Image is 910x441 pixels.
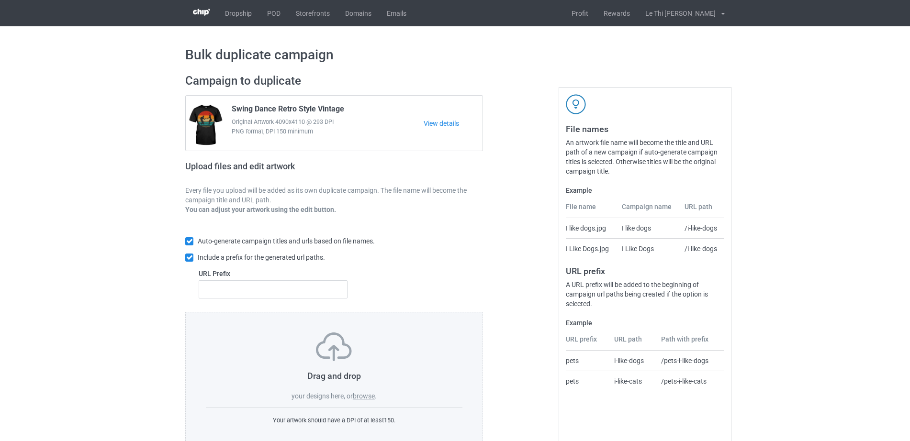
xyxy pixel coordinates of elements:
[353,392,375,400] label: browse
[566,138,724,176] div: An artwork file name will become the title and URL path of a new campaign if auto-generate campai...
[656,334,724,351] th: Path with prefix
[198,237,375,245] span: Auto-generate campaign titles and urls based on file names.
[566,202,616,218] th: File name
[566,218,616,238] td: I like dogs.jpg
[679,238,724,259] td: /i-like-dogs
[566,123,724,134] h3: File names
[609,351,656,371] td: i-like-dogs
[185,186,483,205] p: Every file you upload will be added as its own duplicate campaign. The file name will become the ...
[566,265,724,276] h3: URL prefix
[206,370,462,381] h3: Drag and drop
[199,269,348,278] label: URL Prefix
[609,371,656,391] td: i-like-cats
[273,417,395,424] span: Your artwork should have a DPI of at least 150 .
[185,206,336,213] b: You can adjust your artwork using the edit button.
[566,238,616,259] td: I Like Dogs.jpg
[638,1,716,25] div: Le Thi [PERSON_NAME]
[232,104,344,117] span: Swing Dance Retro Style Vintage
[316,332,352,361] img: svg+xml;base64,PD94bWwgdmVyc2lvbj0iMS4wIiBlbmNvZGluZz0iVVRGLTgiPz4KPHN2ZyB3aWR0aD0iNzVweCIgaGVpZ2...
[566,280,724,309] div: A URL prefix will be added to the beginning of campaign url paths being created if the option is ...
[656,371,724,391] td: /pets-i-like-cats
[656,351,724,371] td: /pets-i-like-dogs
[617,202,680,218] th: Campaign name
[617,238,680,259] td: I Like Dogs
[617,218,680,238] td: I like dogs
[198,254,325,261] span: Include a prefix for the generated url paths.
[609,334,656,351] th: URL path
[232,127,424,136] span: PNG format, DPI 150 minimum
[232,117,424,127] span: Original Artwork 4090x4110 @ 293 DPI
[566,318,724,328] label: Example
[566,186,724,195] label: Example
[185,46,725,64] h1: Bulk duplicate campaign
[566,351,609,371] td: pets
[193,9,210,16] img: 3d383065fc803cdd16c62507c020ddf8.png
[185,74,483,88] h2: Campaign to duplicate
[292,392,353,400] span: your designs here, or
[679,202,724,218] th: URL path
[566,371,609,391] td: pets
[566,94,586,114] img: svg+xml;base64,PD94bWwgdmVyc2lvbj0iMS4wIiBlbmNvZGluZz0iVVRGLTgiPz4KPHN2ZyB3aWR0aD0iNDJweCIgaGVpZ2...
[424,119,483,128] a: View details
[375,392,377,400] span: .
[566,334,609,351] th: URL prefix
[679,218,724,238] td: /i-like-dogs
[185,161,364,179] h2: Upload files and edit artwork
